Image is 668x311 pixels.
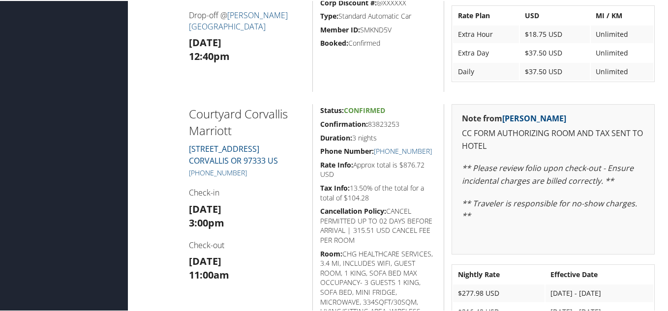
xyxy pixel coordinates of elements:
[320,118,368,128] strong: Confirmation:
[462,162,634,185] em: ** Please review folio upon check-out - Ensure incidental charges are billed correctly. **
[453,6,519,24] th: Rate Plan
[520,62,590,80] td: $37.50 USD
[189,9,288,30] a: [PERSON_NAME][GEOGRAPHIC_DATA]
[189,167,247,176] a: [PHONE_NUMBER]
[520,6,590,24] th: USD
[453,43,519,61] td: Extra Day
[320,37,436,47] h5: Confirmed
[320,159,436,178] h5: Approx total is $876.72 USD
[189,215,224,228] strong: 3:00pm
[320,24,436,34] h5: SMKND5V
[189,267,229,281] strong: 11:00am
[374,145,432,155] a: [PHONE_NUMBER]
[189,201,221,215] strong: [DATE]
[189,186,305,197] h4: Check-in
[320,132,352,141] strong: Duration:
[462,112,566,123] strong: Note from
[320,37,348,47] strong: Booked:
[320,205,386,215] strong: Cancellation Policy:
[320,205,436,244] h5: CANCEL PERMITTED UP TO 02 DAYS BEFORE ARRIVAL | 315.51 USD CANCEL FEE PER ROOM
[189,49,230,62] strong: 12:40pm
[453,283,545,301] td: $277.98 USD
[344,105,385,114] span: Confirmed
[591,6,653,24] th: MI / KM
[320,248,342,257] strong: Room:
[189,9,305,31] h4: Drop-off @
[320,10,436,20] h5: Standard Automatic Car
[453,62,519,80] td: Daily
[320,145,374,155] strong: Phone Number:
[320,159,353,169] strong: Rate Info:
[520,25,590,42] td: $18.75 USD
[546,283,653,301] td: [DATE] - [DATE]
[546,265,653,283] th: Effective Date
[320,182,350,192] strong: Tax Info:
[502,112,566,123] a: [PERSON_NAME]
[520,43,590,61] td: $37.50 USD
[320,24,360,33] strong: Member ID:
[320,118,436,128] h5: 83823253
[320,182,436,201] h5: 13.50% of the total for a total of $104.28
[320,132,436,142] h5: 3 nights
[462,197,637,221] em: ** Traveler is responsible for no-show charges. **
[591,25,653,42] td: Unlimited
[189,254,221,267] strong: [DATE]
[189,35,221,48] strong: [DATE]
[189,142,278,165] a: [STREET_ADDRESS]CORVALLIS OR 97333 US
[453,25,519,42] td: Extra Hour
[591,43,653,61] td: Unlimited
[189,239,305,250] h4: Check-out
[320,10,338,20] strong: Type:
[189,105,305,138] h2: Courtyard Corvallis Marriott
[462,126,644,151] p: CC FORM AUTHORIZING ROOM AND TAX SENT TO HOTEL
[591,62,653,80] td: Unlimited
[320,105,344,114] strong: Status:
[453,265,545,283] th: Nightly Rate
